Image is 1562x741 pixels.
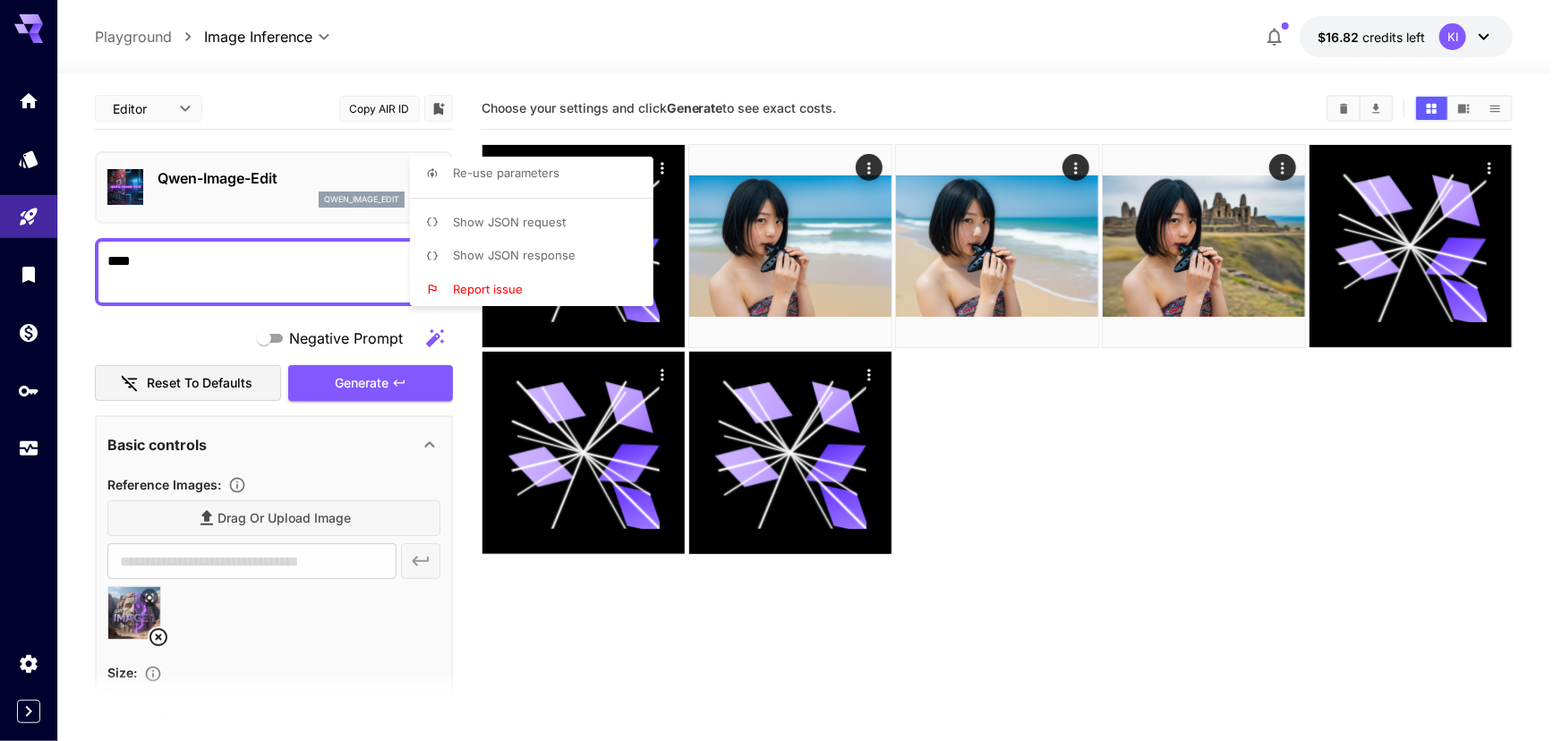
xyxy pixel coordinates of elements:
[1472,655,1562,741] iframe: Chat Widget
[453,166,559,180] span: Re-use parameters
[453,248,576,262] span: Show JSON response
[453,215,566,229] span: Show JSON request
[453,282,523,296] span: Report issue
[1472,655,1562,741] div: チャットウィジェット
